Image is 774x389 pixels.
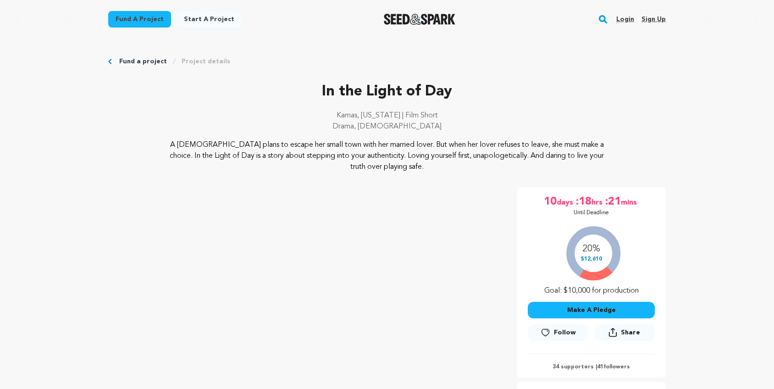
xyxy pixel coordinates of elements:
p: Until Deadline [574,209,609,217]
a: Fund a project [108,11,171,28]
a: Start a project [177,11,242,28]
span: hrs [592,194,604,209]
a: Project details [182,57,230,66]
button: Make A Pledge [528,302,655,318]
span: mins [621,194,639,209]
span: days [557,194,575,209]
span: :18 [575,194,592,209]
a: Follow [528,324,588,341]
span: :21 [604,194,621,209]
a: Fund a project [119,57,167,66]
img: Seed&Spark Logo Dark Mode [384,14,456,25]
p: 34 supporters | followers [528,363,655,371]
a: Login [616,12,634,27]
span: 10 [544,194,557,209]
div: Breadcrumb [108,57,666,66]
span: 41 [597,364,603,370]
a: Sign up [641,12,666,27]
p: In the Light of Day [108,81,666,103]
p: A [DEMOGRAPHIC_DATA] plans to escape her small town with her married lover. But when her lover re... [164,139,610,172]
button: Share [594,324,655,341]
span: Share [621,328,640,337]
p: Drama, [DEMOGRAPHIC_DATA] [108,121,666,132]
p: Kamas, [US_STATE] | Film Short [108,110,666,121]
a: Seed&Spark Homepage [384,14,456,25]
span: Share [594,324,655,345]
span: Follow [554,328,576,337]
